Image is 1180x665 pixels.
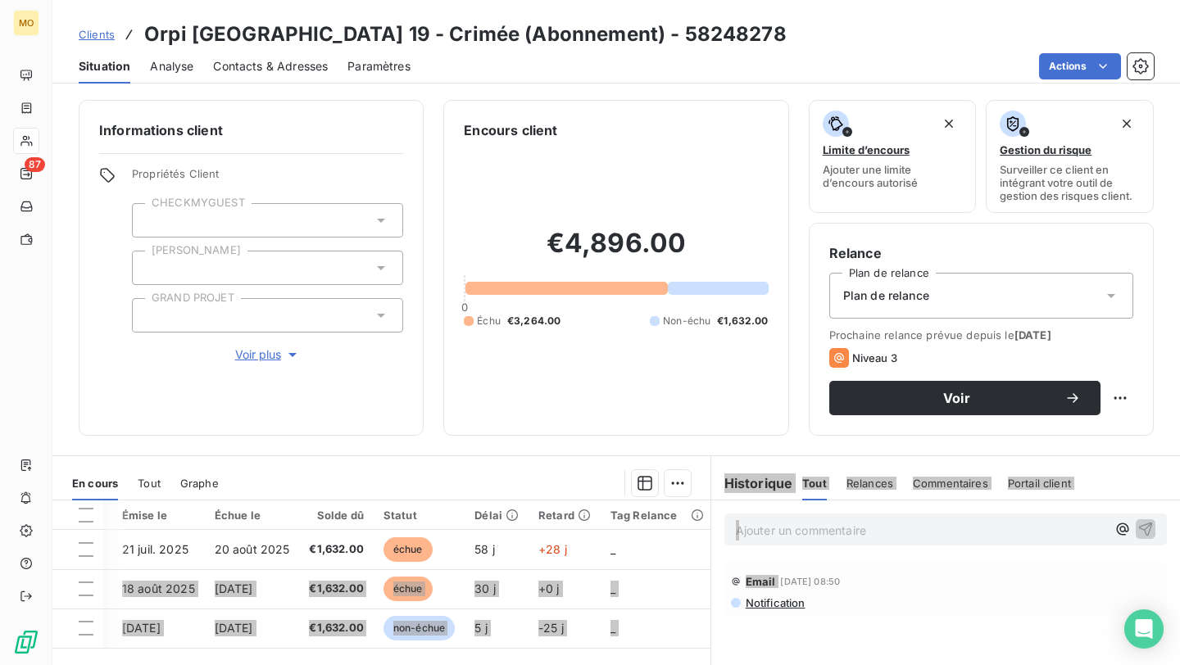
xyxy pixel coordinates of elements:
[843,287,929,304] span: Plan de relance
[383,616,455,640] span: non-échue
[464,227,768,276] h2: €4,896.00
[829,328,1133,342] span: Prochaine relance prévue depuis le
[464,120,557,140] h6: Encours client
[79,58,130,75] span: Situation
[507,314,560,328] span: €3,264.00
[474,509,519,522] div: Délai
[13,10,39,36] div: MO
[215,581,253,595] span: [DATE]
[146,308,159,323] input: Ajouter une valeur
[1000,143,1091,156] span: Gestion du risque
[347,58,411,75] span: Paramètres
[461,301,468,314] span: 0
[823,163,963,189] span: Ajouter une limite d’encours autorisé
[1000,163,1140,202] span: Surveiller ce client en intégrant votre outil de gestion des risques client.
[852,351,897,364] span: Niveau 3
[99,120,403,140] h6: Informations client
[309,541,363,558] span: €1,632.00
[132,167,403,190] span: Propriétés Client
[383,577,433,601] span: échue
[663,314,710,328] span: Non-échu
[146,213,159,228] input: Ajouter une valeur
[780,577,840,586] span: [DATE] 08:50
[610,542,615,556] span: _
[717,314,768,328] span: €1,632.00
[146,260,159,275] input: Ajouter une valeur
[138,477,161,490] span: Tout
[1008,477,1071,490] span: Portail client
[79,28,115,41] span: Clients
[25,157,45,172] span: 87
[1124,609,1164,649] div: Open Intercom Messenger
[538,542,567,556] span: +28 j
[538,509,591,522] div: Retard
[144,20,787,49] h3: Orpi [GEOGRAPHIC_DATA] 19 - Crimée (Abonnement) - 58248278
[215,509,290,522] div: Échue le
[132,346,403,364] button: Voir plus
[809,100,977,213] button: Limite d’encoursAjouter une limite d’encours autorisé
[213,58,328,75] span: Contacts & Adresses
[474,542,495,556] span: 58 j
[474,581,496,595] span: 30 j
[802,477,827,490] span: Tout
[538,621,564,635] span: -25 j
[215,542,290,556] span: 20 août 2025
[829,243,1133,263] h6: Relance
[383,509,455,522] div: Statut
[746,575,776,588] span: Email
[711,473,793,493] h6: Historique
[235,346,301,363] span: Voir plus
[477,314,501,328] span: Échu
[383,537,433,562] span: échue
[849,391,1064,405] span: Voir
[122,509,195,522] div: Émise le
[309,581,363,597] span: €1,632.00
[913,477,988,490] span: Commentaires
[122,542,188,556] span: 21 juil. 2025
[309,509,363,522] div: Solde dû
[215,621,253,635] span: [DATE]
[13,629,39,655] img: Logo LeanPay
[122,581,195,595] span: 18 août 2025
[986,100,1154,213] button: Gestion du risqueSurveiller ce client en intégrant votre outil de gestion des risques client.
[180,477,219,490] span: Graphe
[309,620,363,636] span: €1,632.00
[823,143,910,156] span: Limite d’encours
[744,596,806,609] span: Notification
[79,26,115,43] a: Clients
[538,581,560,595] span: +0 j
[72,477,118,490] span: En cours
[610,621,615,635] span: _
[829,381,1101,415] button: Voir
[610,581,615,595] span: _
[150,58,193,75] span: Analyse
[610,509,697,522] div: Tag Relance
[474,621,487,635] span: 5 j
[1014,328,1051,342] span: [DATE]
[122,621,161,635] span: [DATE]
[1039,53,1121,79] button: Actions
[846,477,893,490] span: Relances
